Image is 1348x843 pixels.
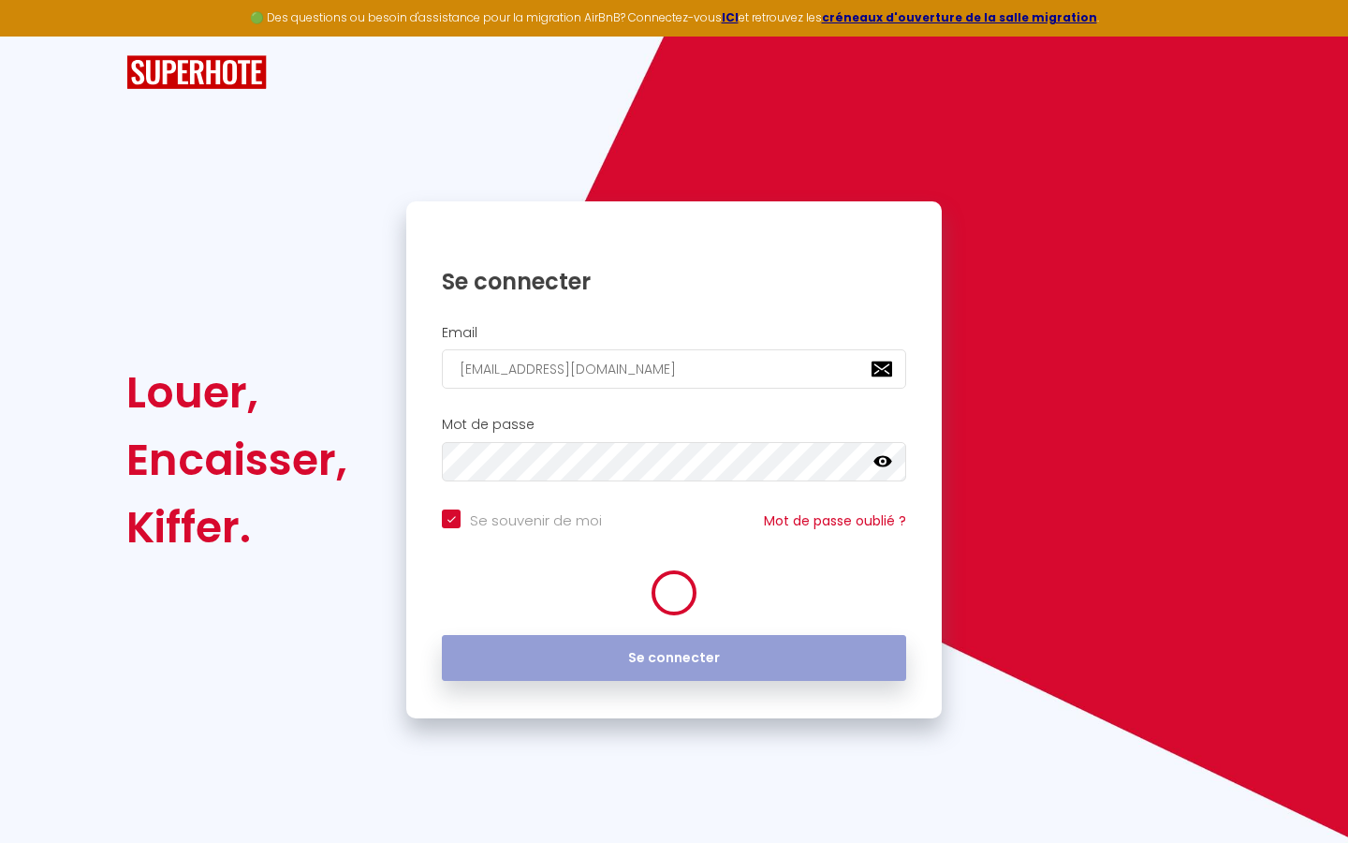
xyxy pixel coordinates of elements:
a: Mot de passe oublié ? [764,511,906,530]
div: Louer, [126,359,347,426]
a: ICI [722,9,739,25]
h2: Mot de passe [442,417,906,433]
div: Kiffer. [126,494,347,561]
input: Ton Email [442,349,906,389]
div: Encaisser, [126,426,347,494]
h1: Se connecter [442,267,906,296]
button: Se connecter [442,635,906,682]
a: créneaux d'ouverture de la salle migration [822,9,1097,25]
h2: Email [442,325,906,341]
img: SuperHote logo [126,55,267,90]
button: Ouvrir le widget de chat LiveChat [15,7,71,64]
